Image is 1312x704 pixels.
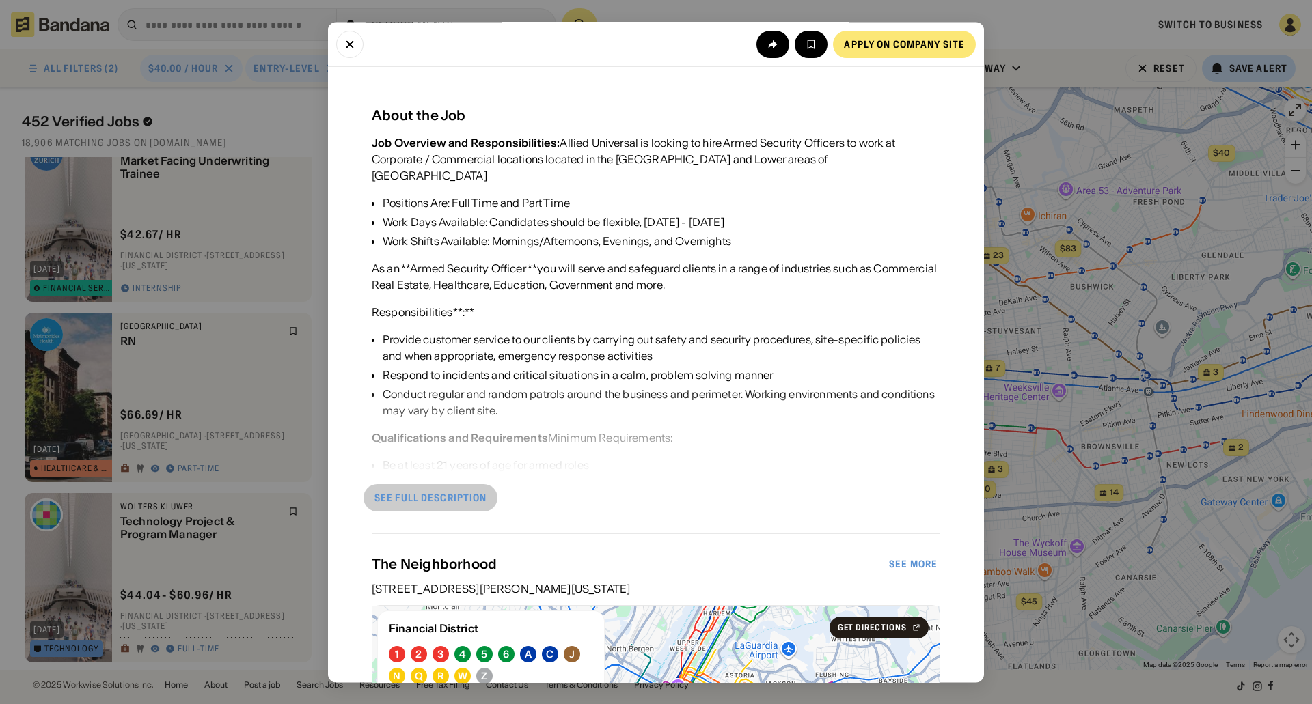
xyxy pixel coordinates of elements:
[372,305,474,321] div: Responsibilities**:**
[395,649,399,660] div: 1
[383,195,731,212] div: Positions Are: Full Time and Part Time
[372,557,886,573] div: The Neighborhood
[889,560,938,569] div: See more
[372,584,940,595] div: [STREET_ADDRESS][PERSON_NAME][US_STATE]
[546,649,553,660] div: C
[569,649,575,660] div: J
[437,649,443,660] div: 3
[458,671,467,682] div: W
[372,137,560,150] div: Job Overview and Responsibilities:
[393,671,400,682] div: N
[383,457,940,474] div: Be at least 21 years of age for armed roles
[415,671,423,682] div: Q
[372,108,940,124] div: About the Job
[383,367,940,384] div: Respond to incidents and critical situations in a calm, problem solving manner
[525,649,532,660] div: A
[838,624,907,632] div: Get Directions
[372,261,940,294] div: As an **Armed Security Officer **you will serve and safeguard clients in a range of industries su...
[372,135,940,184] div: Allied Universal is looking to hire Armed Security Officers to work at Corporate / Commercial loc...
[372,430,672,447] div: Minimum Requirements:
[383,386,940,419] div: Conduct regular and random patrols around the business and perimeter. Working environments and co...
[459,649,466,660] div: 4
[383,234,731,250] div: Work Shifts Available: Mornings/Afternoons, Evenings, and Overnights
[437,671,444,682] div: R
[415,649,422,660] div: 2
[383,214,731,231] div: Work Days Available: Candidates should be flexible, [DATE] - [DATE]
[374,494,487,503] div: See full description
[389,623,593,636] div: Financial District
[372,432,548,445] div: Qualifications and Requirements
[481,649,487,660] div: 5
[481,671,487,682] div: Z
[503,649,509,660] div: 6
[383,332,940,365] div: Provide customer service to our clients by carrying out safety and security procedures, site-spec...
[844,39,965,48] div: Apply on company site
[336,30,364,57] button: Close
